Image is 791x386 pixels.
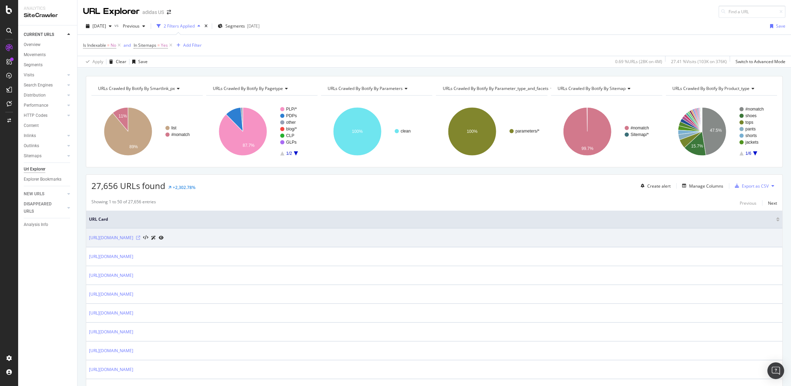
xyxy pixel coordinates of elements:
a: Explorer Bookmarks [24,176,72,183]
text: 99.7% [581,146,593,151]
button: Add Filter [174,41,202,50]
a: [URL][DOMAIN_NAME] [89,347,133,354]
h4: URLs Crawled By Botify By smartlink_px [97,83,196,94]
span: 2025 Sep. 23rd [92,23,106,29]
text: 100% [352,129,363,134]
span: URLs Crawled By Botify By product_type [672,85,749,91]
text: tops [745,120,753,125]
a: [URL][DOMAIN_NAME] [89,328,133,335]
a: [URL][DOMAIN_NAME] [89,272,133,279]
div: 27.41 % Visits ( 103K on 376K ) [671,59,727,65]
text: 47.5% [710,128,722,133]
button: Previous [120,21,148,32]
span: = [107,42,110,48]
text: jackets [745,140,758,145]
div: Next [768,200,777,206]
div: Switch to Advanced Mode [736,59,785,65]
a: Visits [24,71,65,79]
span: Is Indexable [83,42,106,48]
a: AI Url Details [151,234,156,241]
div: Outlinks [24,142,39,150]
button: Next [768,199,777,207]
text: pants [745,127,755,131]
svg: A chart. [436,101,546,162]
div: Distribution [24,92,46,99]
div: Save [138,59,148,65]
a: Content [24,122,72,129]
text: 1/6 [745,151,751,156]
text: #nomatch [745,107,764,112]
text: #nomatch [630,126,649,130]
a: [URL][DOMAIN_NAME] [89,253,133,260]
div: +2,302.78% [173,184,195,190]
text: 100% [467,129,478,134]
a: [URL][DOMAIN_NAME] [89,234,133,241]
div: Segments [24,61,43,69]
div: Showing 1 to 50 of 27,656 entries [91,199,156,207]
a: Sitemaps [24,152,65,160]
div: Overview [24,41,40,48]
div: NEW URLS [24,190,44,198]
a: URL Inspection [159,234,164,241]
div: Export as CSV [742,183,769,189]
text: 15.7% [691,144,703,149]
svg: A chart. [91,101,203,162]
div: HTTP Codes [24,112,47,119]
div: Analytics [24,6,72,12]
div: Create alert [647,183,671,189]
span: Yes [161,40,168,50]
button: Export as CSV [732,180,769,191]
button: Apply [83,56,103,67]
span: URLs Crawled By Botify By parameters [328,85,403,91]
text: shoes [745,113,756,118]
div: Add Filter [183,42,202,48]
button: Save [129,56,148,67]
button: Previous [740,199,756,207]
text: shorts [745,133,757,138]
div: A chart. [321,101,431,162]
a: [URL][DOMAIN_NAME] [89,291,133,298]
a: Segments [24,61,72,69]
span: Segments [225,23,245,29]
a: NEW URLS [24,190,65,198]
a: Distribution [24,92,65,99]
span: 27,656 URLs found [91,180,165,191]
div: 2 Filters Applied [164,23,195,29]
a: Movements [24,51,72,59]
text: clean [401,129,411,134]
svg: A chart. [551,101,661,162]
div: times [203,23,209,30]
div: Open Intercom Messenger [767,362,784,379]
text: #nomatch [171,132,190,137]
div: Performance [24,102,48,109]
span: URL Card [89,216,774,222]
text: blog/* [286,127,297,131]
a: CURRENT URLS [24,31,65,38]
span: In Sitemaps [134,42,156,48]
div: [DATE] [247,23,260,29]
div: SiteCrawler [24,12,72,20]
span: URLs Crawled By Botify By sitemap [558,85,626,91]
h4: URLs Crawled By Botify By parameters [326,83,426,94]
a: Visit Online Page [136,236,140,240]
a: Url Explorer [24,166,72,173]
span: vs [114,22,120,28]
div: Clear [116,59,126,65]
button: Manage Columns [679,182,723,190]
text: 11% [119,114,127,119]
a: Search Engines [24,82,65,89]
div: DISAPPEARED URLS [24,200,59,215]
a: Analysis Info [24,221,72,228]
svg: A chart. [666,101,776,162]
div: Url Explorer [24,166,45,173]
a: Performance [24,102,65,109]
svg: A chart. [206,101,318,162]
div: Inlinks [24,132,36,139]
span: Previous [120,23,140,29]
button: [DATE] [83,21,114,32]
h4: URLs Crawled By Botify By sitemap [556,83,656,94]
h4: URLs Crawled By Botify By product_type [671,83,771,94]
text: CLP [286,133,294,138]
